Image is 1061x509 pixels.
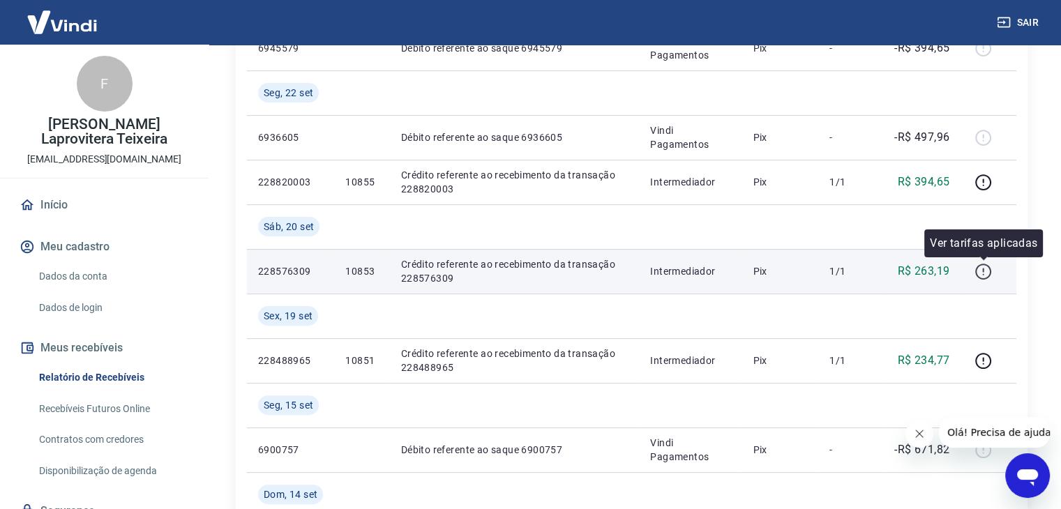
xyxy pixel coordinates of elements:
a: Relatório de Recebíveis [33,363,192,392]
p: Intermediador [650,175,730,189]
p: 10855 [345,175,378,189]
p: Débito referente ao saque 6936605 [401,130,629,144]
p: 228576309 [258,264,323,278]
a: Contratos com credores [33,425,192,454]
span: Seg, 22 set [264,86,313,100]
p: 6936605 [258,130,323,144]
button: Sair [994,10,1044,36]
iframe: Botão para abrir a janela de mensagens [1005,453,1050,498]
p: Vindi Pagamentos [650,123,730,151]
p: R$ 394,65 [898,174,950,190]
span: Olá! Precisa de ajuda? [8,10,117,21]
p: - [829,130,871,144]
p: 1/1 [829,354,871,367]
span: Sex, 19 set [264,309,313,323]
p: -R$ 394,65 [894,40,949,56]
iframe: Mensagem da empresa [939,417,1050,448]
p: Pix [753,41,807,55]
p: Pix [753,264,807,278]
p: R$ 234,77 [898,352,950,369]
a: Dados da conta [33,262,192,291]
a: Dados de login [33,294,192,322]
p: Crédito referente ao recebimento da transação 228576309 [401,257,629,285]
p: 10853 [345,264,378,278]
p: Pix [753,130,807,144]
p: Crédito referente ao recebimento da transação 228820003 [401,168,629,196]
span: Sáb, 20 set [264,220,314,234]
p: 228488965 [258,354,323,367]
a: Recebíveis Futuros Online [33,395,192,423]
span: Seg, 15 set [264,398,313,412]
p: Pix [753,354,807,367]
p: Débito referente ao saque 6900757 [401,443,629,457]
p: 1/1 [829,175,871,189]
p: [EMAIL_ADDRESS][DOMAIN_NAME] [27,152,181,167]
p: Crédito referente ao recebimento da transação 228488965 [401,347,629,374]
img: Vindi [17,1,107,43]
p: 6945579 [258,41,323,55]
p: R$ 263,19 [898,263,950,280]
span: Dom, 14 set [264,487,317,501]
p: Intermediador [650,264,730,278]
div: F [77,56,133,112]
a: Disponibilização de agenda [33,457,192,485]
p: Ver tarifas aplicadas [930,235,1037,252]
a: Início [17,190,192,220]
p: 10851 [345,354,378,367]
button: Meu cadastro [17,231,192,262]
p: -R$ 671,82 [894,441,949,458]
p: 1/1 [829,264,871,278]
p: -R$ 497,96 [894,129,949,146]
p: Pix [753,443,807,457]
p: Intermediador [650,354,730,367]
button: Meus recebíveis [17,333,192,363]
p: - [829,443,871,457]
iframe: Fechar mensagem [905,420,933,448]
p: [PERSON_NAME] Laprovitera Teixeira [11,117,197,146]
p: 6900757 [258,443,323,457]
p: 228820003 [258,175,323,189]
p: Débito referente ao saque 6945579 [401,41,629,55]
p: - [829,41,871,55]
p: Vindi Pagamentos [650,436,730,464]
p: Vindi Pagamentos [650,34,730,62]
p: Pix [753,175,807,189]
